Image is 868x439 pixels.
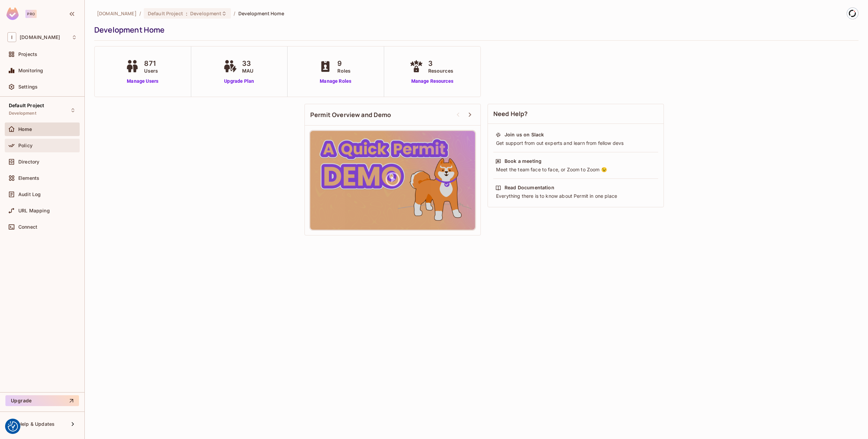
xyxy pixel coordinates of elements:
[242,67,253,74] span: MAU
[18,175,39,181] span: Elements
[495,193,656,199] div: Everything there is to know about Permit in one place
[18,52,37,57] span: Projects
[20,35,60,40] span: Workspace: iofinnet.com
[505,184,554,191] div: Read Documentation
[9,111,36,116] span: Development
[242,58,253,69] span: 33
[317,78,354,85] a: Manage Roles
[222,78,257,85] a: Upgrade Plan
[18,208,50,213] span: URL Mapping
[18,84,38,90] span: Settings
[144,67,158,74] span: Users
[94,25,855,35] div: Development Home
[148,10,183,17] span: Default Project
[505,131,544,138] div: Join us on Slack
[97,10,137,17] span: the active workspace
[139,10,141,17] li: /
[18,421,55,427] span: Help & Updates
[6,7,19,20] img: SReyMgAAAABJRU5ErkJggg==
[428,58,453,69] span: 3
[18,224,37,230] span: Connect
[495,140,656,147] div: Get support from out experts and learn from fellow devs
[495,166,656,173] div: Meet the team face to face, or Zoom to Zoom 😉
[18,159,39,165] span: Directory
[337,67,351,74] span: Roles
[8,421,18,432] img: Revisit consent button
[124,78,161,85] a: Manage Users
[25,10,37,18] div: Pro
[5,395,79,406] button: Upgrade
[18,192,41,197] span: Audit Log
[18,127,32,132] span: Home
[234,10,235,17] li: /
[18,143,33,148] span: Policy
[493,110,528,118] span: Need Help?
[238,10,284,17] span: Development Home
[310,111,391,119] span: Permit Overview and Demo
[847,8,858,19] img: Ester Alvarez Feijoo
[337,58,351,69] span: 9
[505,158,541,165] div: Book a meeting
[144,58,158,69] span: 871
[428,67,453,74] span: Resources
[185,11,188,16] span: :
[190,10,221,17] span: Development
[18,68,43,73] span: Monitoring
[8,421,18,432] button: Consent Preferences
[7,32,16,42] span: I
[9,103,44,108] span: Default Project
[408,78,457,85] a: Manage Resources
